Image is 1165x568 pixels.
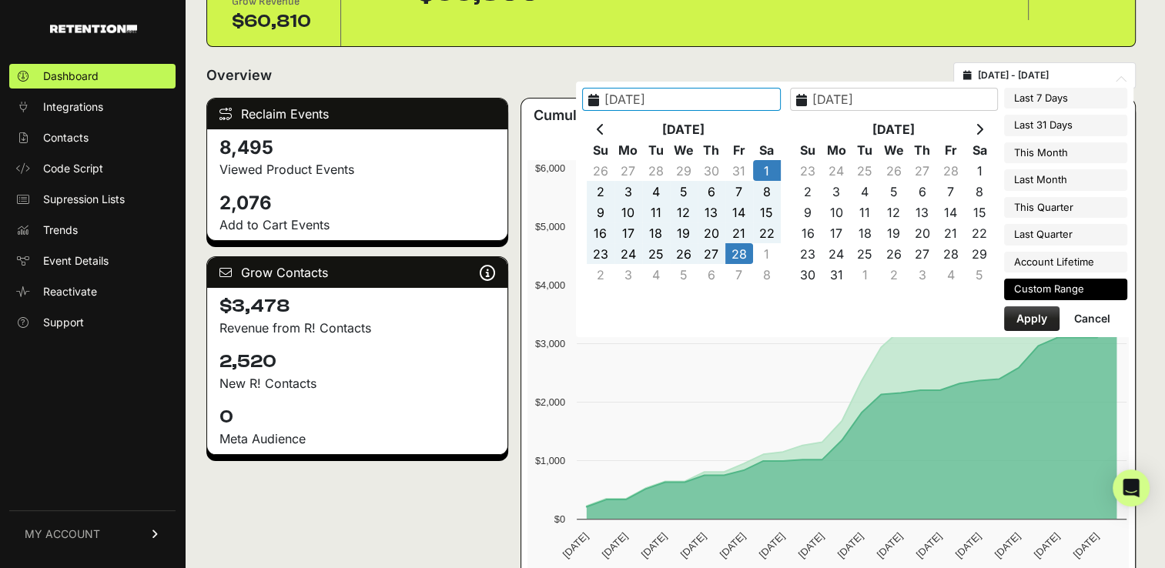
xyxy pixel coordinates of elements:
[1004,252,1127,273] li: Account Lifetime
[851,222,879,243] td: 18
[965,243,993,264] td: 29
[725,264,753,285] td: 7
[908,202,936,222] td: 13
[822,264,851,285] td: 31
[936,160,965,181] td: 28
[879,264,908,285] td: 2
[794,202,822,222] td: 9
[43,222,78,238] span: Trends
[642,243,670,264] td: 25
[908,243,936,264] td: 27
[50,25,137,33] img: Retention.com
[851,202,879,222] td: 11
[1004,88,1127,109] li: Last 7 Days
[587,160,614,181] td: 26
[642,139,670,160] th: Tu
[851,181,879,202] td: 4
[43,161,103,176] span: Code Script
[219,294,495,319] h4: $3,478
[535,338,565,349] text: $3,000
[795,530,825,560] text: [DATE]
[670,202,698,222] td: 12
[753,160,781,181] td: 1
[879,139,908,160] th: We
[725,181,753,202] td: 7
[587,181,614,202] td: 2
[25,526,100,542] span: MY ACCOUNT
[851,243,879,264] td: 25
[835,530,865,560] text: [DATE]
[535,396,565,408] text: $2,000
[908,222,936,243] td: 20
[822,181,851,202] td: 3
[698,202,725,222] td: 13
[535,162,565,174] text: $6,000
[9,95,176,119] a: Integrations
[587,202,614,222] td: 9
[1113,469,1150,506] div: Open Intercom Messenger
[936,222,965,243] td: 21
[219,374,495,393] p: New R! Contacts
[794,243,822,264] td: 23
[936,243,965,264] td: 28
[614,160,642,181] td: 27
[1004,169,1127,191] li: Last Month
[9,125,176,150] a: Contacts
[913,530,943,560] text: [DATE]
[725,222,753,243] td: 21
[560,530,590,560] text: [DATE]
[794,139,822,160] th: Su
[9,64,176,89] a: Dashboard
[43,99,103,115] span: Integrations
[753,202,781,222] td: 15
[219,429,495,448] div: Meta Audience
[642,160,670,181] td: 28
[535,221,565,232] text: $5,000
[219,319,495,337] p: Revenue from R! Contacts
[219,405,495,429] h4: 0
[936,202,965,222] td: 14
[1004,142,1127,164] li: This Month
[822,160,851,181] td: 24
[642,264,670,285] td: 4
[794,181,822,202] td: 2
[794,264,822,285] td: 30
[879,243,908,264] td: 26
[43,253,109,269] span: Event Details
[599,530,629,560] text: [DATE]
[219,160,495,179] p: Viewed Product Events
[908,139,936,160] th: Th
[822,202,851,222] td: 10
[992,530,1022,560] text: [DATE]
[756,530,786,560] text: [DATE]
[822,139,851,160] th: Mo
[851,139,879,160] th: Tu
[717,530,747,560] text: [DATE]
[1070,530,1100,560] text: [DATE]
[9,156,176,181] a: Code Script
[908,160,936,181] td: 27
[794,222,822,243] td: 16
[587,243,614,264] td: 23
[534,105,674,126] h3: Cumulative Revenue
[698,181,725,202] td: 6
[43,284,97,299] span: Reactivate
[698,243,725,264] td: 27
[9,218,176,242] a: Trends
[1031,530,1061,560] text: [DATE]
[670,222,698,243] td: 19
[725,243,753,264] td: 28
[753,222,781,243] td: 22
[965,202,993,222] td: 15
[698,222,725,243] td: 20
[1004,306,1060,331] button: Apply
[43,315,84,330] span: Support
[670,264,698,285] td: 5
[678,530,708,560] text: [DATE]
[1004,115,1127,136] li: Last 31 Days
[753,139,781,160] th: Sa
[535,279,565,291] text: $4,000
[43,130,89,145] span: Contacts
[822,243,851,264] td: 24
[965,160,993,181] td: 1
